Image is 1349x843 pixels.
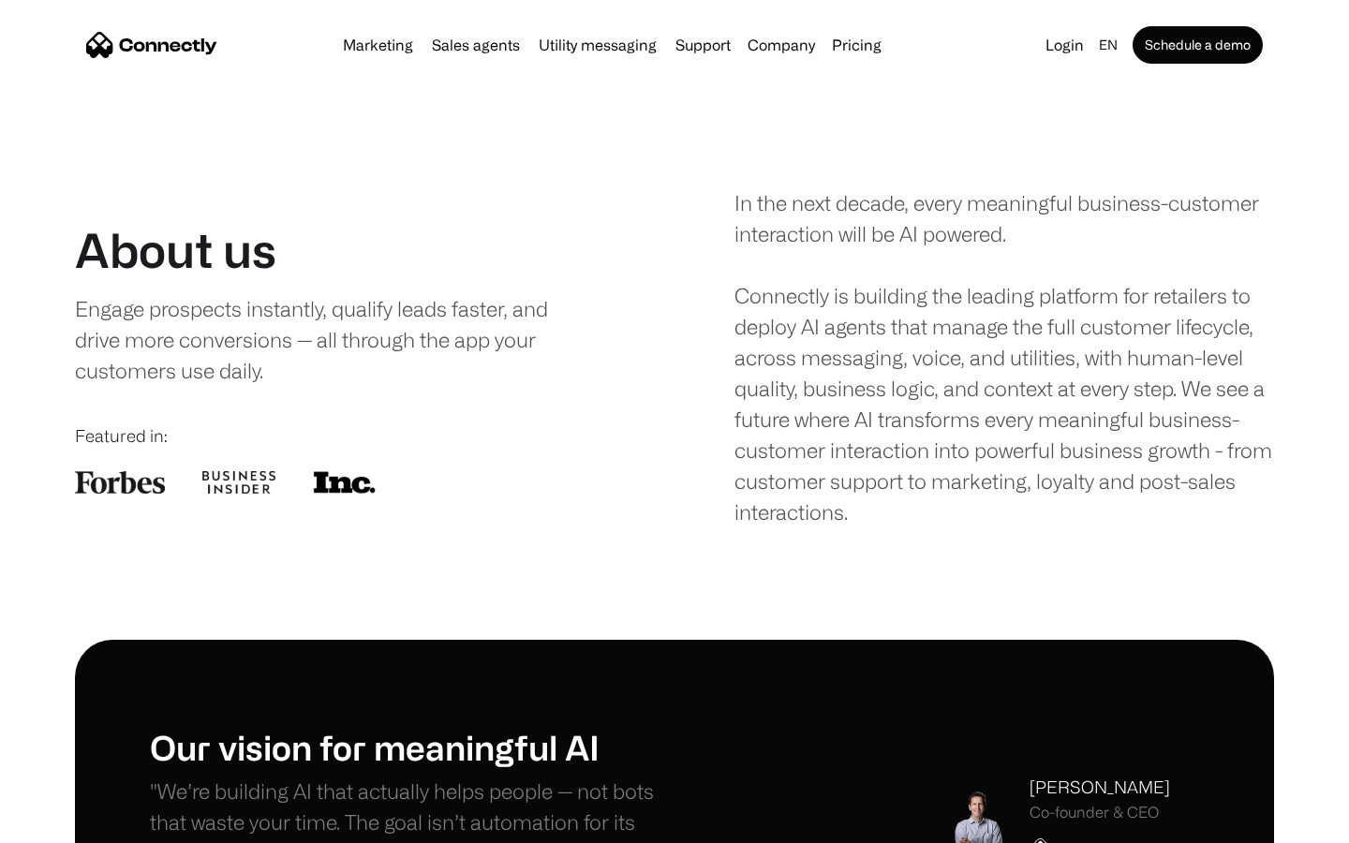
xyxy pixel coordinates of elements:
div: Engage prospects instantly, qualify leads faster, and drive more conversions — all through the ap... [75,293,587,386]
a: Marketing [335,37,421,52]
a: Sales agents [424,37,527,52]
div: In the next decade, every meaningful business-customer interaction will be AI powered. Connectly ... [734,187,1274,527]
a: Support [668,37,738,52]
h1: About us [75,222,276,278]
a: Login [1038,32,1091,58]
div: Featured in: [75,423,615,449]
a: Schedule a demo [1133,26,1263,64]
ul: Language list [37,810,112,836]
div: Co-founder & CEO [1030,804,1170,821]
aside: Language selected: English [19,808,112,836]
a: Pricing [824,37,889,52]
div: [PERSON_NAME] [1030,775,1170,800]
div: en [1099,32,1118,58]
div: Company [748,32,815,58]
h1: Our vision for meaningful AI [150,727,674,767]
a: Utility messaging [531,37,664,52]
